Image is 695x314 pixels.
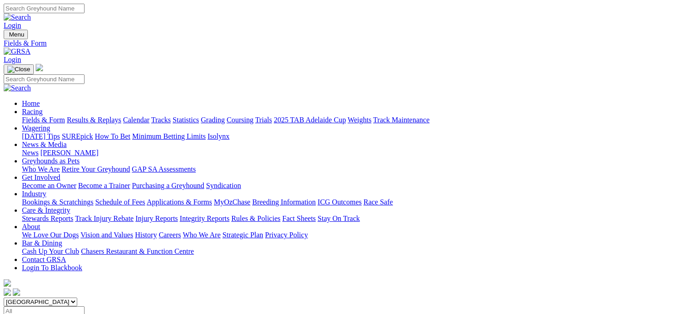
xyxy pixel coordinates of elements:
a: Bar & Dining [22,239,62,247]
div: Get Involved [22,182,691,190]
a: Racing [22,108,42,115]
a: Applications & Forms [147,198,212,206]
a: News [22,149,38,157]
a: Fields & Form [22,116,65,124]
a: Who We Are [22,165,60,173]
a: History [135,231,157,239]
a: Contact GRSA [22,256,66,263]
a: Retire Your Greyhound [62,165,130,173]
a: Race Safe [363,198,393,206]
div: News & Media [22,149,691,157]
a: Industry [22,190,46,198]
a: We Love Our Dogs [22,231,79,239]
a: News & Media [22,141,67,148]
a: Home [22,99,40,107]
a: 2025 TAB Adelaide Cup [274,116,346,124]
img: Search [4,13,31,21]
button: Toggle navigation [4,64,34,74]
a: Trials [255,116,272,124]
a: Become an Owner [22,182,76,189]
a: Who We Are [183,231,221,239]
a: Cash Up Your Club [22,247,79,255]
a: Careers [159,231,181,239]
a: Purchasing a Greyhound [132,182,204,189]
img: facebook.svg [4,288,11,296]
span: Menu [9,31,24,38]
a: Strategic Plan [223,231,263,239]
div: Industry [22,198,691,206]
a: Weights [348,116,371,124]
div: Care & Integrity [22,215,691,223]
a: GAP SA Assessments [132,165,196,173]
a: Greyhounds as Pets [22,157,80,165]
a: Get Involved [22,173,60,181]
a: SUREpick [62,132,93,140]
img: twitter.svg [13,288,20,296]
a: MyOzChase [214,198,250,206]
div: Bar & Dining [22,247,691,256]
a: How To Bet [95,132,131,140]
img: GRSA [4,47,31,56]
img: logo-grsa-white.png [4,279,11,287]
input: Search [4,74,85,84]
a: Stay On Track [318,215,360,222]
a: Syndication [206,182,241,189]
a: Integrity Reports [180,215,229,222]
div: Greyhounds as Pets [22,165,691,173]
a: Calendar [123,116,149,124]
img: logo-grsa-white.png [36,64,43,71]
button: Toggle navigation [4,30,28,39]
a: Coursing [227,116,254,124]
img: Search [4,84,31,92]
a: Fields & Form [4,39,691,47]
a: ICG Outcomes [318,198,361,206]
a: Become a Trainer [78,182,130,189]
img: Close [7,66,30,73]
a: Rules & Policies [231,215,281,222]
a: Login To Blackbook [22,264,82,272]
a: Injury Reports [135,215,178,222]
a: Login [4,21,21,29]
a: About [22,223,40,230]
a: Login [4,56,21,63]
a: Tracks [151,116,171,124]
a: Minimum Betting Limits [132,132,206,140]
a: Chasers Restaurant & Function Centre [81,247,194,255]
input: Search [4,4,85,13]
a: Vision and Values [80,231,133,239]
div: Racing [22,116,691,124]
a: Wagering [22,124,50,132]
a: Track Maintenance [373,116,430,124]
a: Privacy Policy [265,231,308,239]
a: Stewards Reports [22,215,73,222]
a: Care & Integrity [22,206,70,214]
a: Statistics [173,116,199,124]
a: Breeding Information [252,198,316,206]
div: Wagering [22,132,691,141]
a: Fact Sheets [282,215,316,222]
a: [DATE] Tips [22,132,60,140]
a: [PERSON_NAME] [40,149,98,157]
a: Track Injury Rebate [75,215,133,222]
a: Bookings & Scratchings [22,198,93,206]
div: About [22,231,691,239]
a: Results & Replays [67,116,121,124]
a: Schedule of Fees [95,198,145,206]
a: Isolynx [207,132,229,140]
a: Grading [201,116,225,124]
